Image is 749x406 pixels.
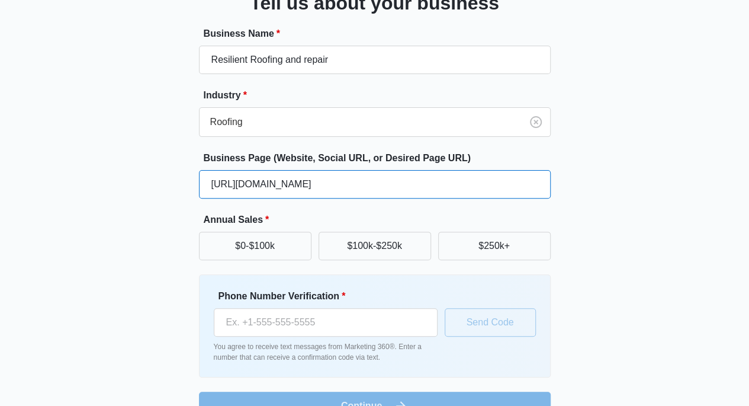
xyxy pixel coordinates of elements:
button: $0-$100k [199,232,311,260]
input: Ex. +1-555-555-5555 [214,308,438,337]
button: $250k+ [438,232,551,260]
p: You agree to receive text messages from Marketing 360®. Enter a number that can receive a confirm... [214,341,438,363]
button: Clear [526,113,545,132]
button: $100k-$250k [319,232,431,260]
label: Business Page (Website, Social URL, or Desired Page URL) [204,151,555,165]
label: Annual Sales [204,213,555,227]
label: Phone Number Verification [218,289,442,303]
label: Industry [204,88,555,103]
input: e.g. janesplumbing.com [199,170,551,199]
label: Business Name [204,27,555,41]
input: e.g. Jane's Plumbing [199,46,551,74]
